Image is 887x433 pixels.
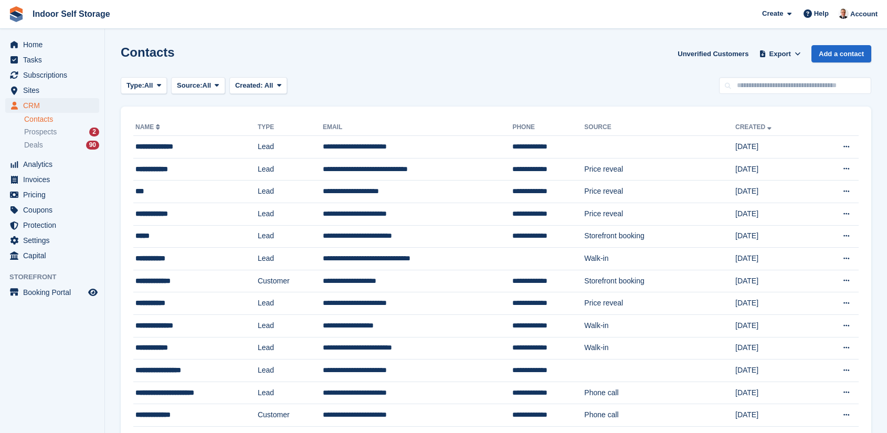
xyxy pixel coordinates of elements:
a: menu [5,187,99,202]
h1: Contacts [121,45,175,59]
td: [DATE] [735,292,814,315]
span: Booking Portal [23,285,86,300]
th: Type [258,119,323,136]
span: All [265,81,273,89]
a: menu [5,172,99,187]
div: 90 [86,141,99,150]
img: Tim Bishop [838,8,849,19]
td: [DATE] [735,248,814,270]
a: Unverified Customers [673,45,753,62]
span: Analytics [23,157,86,172]
a: Name [135,123,162,131]
span: Coupons [23,203,86,217]
td: Lead [258,292,323,315]
a: Prospects 2 [24,126,99,138]
td: Lead [258,203,323,225]
span: Storefront [9,272,104,282]
td: [DATE] [735,404,814,427]
td: [DATE] [735,382,814,404]
td: [DATE] [735,158,814,181]
a: menu [5,248,99,263]
td: Lead [258,360,323,382]
button: Source: All [171,77,225,94]
td: Walk-in [584,314,735,337]
td: [DATE] [735,314,814,337]
a: menu [5,68,99,82]
span: All [203,80,212,91]
div: 2 [89,128,99,136]
td: Lead [258,225,323,248]
a: Indoor Self Storage [28,5,114,23]
span: Account [850,9,878,19]
th: Phone [512,119,584,136]
span: Settings [23,233,86,248]
a: menu [5,285,99,300]
td: Price reveal [584,181,735,203]
a: menu [5,233,99,248]
td: [DATE] [735,225,814,248]
a: menu [5,83,99,98]
td: [DATE] [735,136,814,159]
td: [DATE] [735,181,814,203]
td: Price reveal [584,158,735,181]
span: Source: [177,80,202,91]
span: CRM [23,98,86,113]
td: Lead [258,382,323,404]
span: Type: [126,80,144,91]
td: Phone call [584,382,735,404]
button: Export [757,45,803,62]
a: menu [5,52,99,67]
span: Created: [235,81,263,89]
td: [DATE] [735,203,814,225]
span: Capital [23,248,86,263]
span: Export [769,49,791,59]
a: Add a contact [811,45,871,62]
td: [DATE] [735,270,814,292]
th: Email [323,119,513,136]
a: menu [5,157,99,172]
button: Type: All [121,77,167,94]
a: Preview store [87,286,99,299]
td: Walk-in [584,337,735,360]
td: Price reveal [584,292,735,315]
td: Lead [258,314,323,337]
a: menu [5,218,99,233]
a: menu [5,203,99,217]
a: Deals 90 [24,140,99,151]
span: Home [23,37,86,52]
a: Created [735,123,774,131]
td: Storefront booking [584,225,735,248]
td: Lead [258,181,323,203]
td: Lead [258,136,323,159]
td: Storefront booking [584,270,735,292]
td: Lead [258,337,323,360]
span: Prospects [24,127,57,137]
td: [DATE] [735,337,814,360]
td: Price reveal [584,203,735,225]
th: Source [584,119,735,136]
span: Tasks [23,52,86,67]
td: [DATE] [735,360,814,382]
td: Customer [258,404,323,427]
span: Protection [23,218,86,233]
span: Create [762,8,783,19]
td: Customer [258,270,323,292]
span: Help [814,8,829,19]
a: menu [5,98,99,113]
td: Walk-in [584,248,735,270]
td: Lead [258,248,323,270]
button: Created: All [229,77,287,94]
span: Sites [23,83,86,98]
img: stora-icon-8386f47178a22dfd0bd8f6a31ec36ba5ce8667c1dd55bd0f319d3a0aa187defe.svg [8,6,24,22]
span: All [144,80,153,91]
span: Deals [24,140,43,150]
a: Contacts [24,114,99,124]
span: Invoices [23,172,86,187]
td: Phone call [584,404,735,427]
a: menu [5,37,99,52]
span: Subscriptions [23,68,86,82]
span: Pricing [23,187,86,202]
td: Lead [258,158,323,181]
